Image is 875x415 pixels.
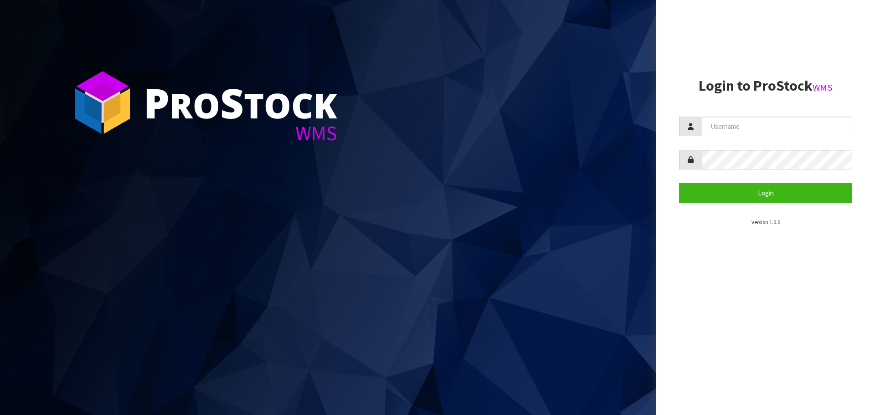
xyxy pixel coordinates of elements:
[679,78,852,94] h2: Login to ProStock
[68,68,137,137] img: ProStock Cube
[679,183,852,203] button: Login
[702,117,852,136] input: Username
[220,75,244,130] span: S
[144,123,337,143] div: WMS
[813,82,833,93] small: WMS
[144,75,170,130] span: P
[751,219,780,225] small: Version 1.0.0
[144,82,337,123] div: ro tock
